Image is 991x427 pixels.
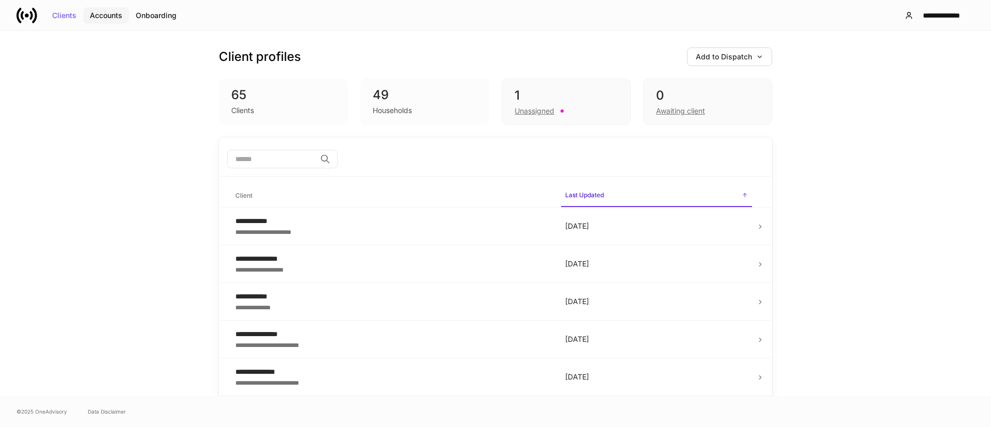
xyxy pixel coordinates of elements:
[565,372,748,382] p: [DATE]
[643,78,772,125] div: 0Awaiting client
[231,185,553,207] span: Client
[515,87,618,104] div: 1
[231,87,335,103] div: 65
[129,7,183,24] button: Onboarding
[136,12,177,19] div: Onboarding
[373,105,412,116] div: Households
[235,191,252,200] h6: Client
[515,106,554,116] div: Unassigned
[502,78,631,125] div: 1Unassigned
[565,334,748,344] p: [DATE]
[83,7,129,24] button: Accounts
[373,87,477,103] div: 49
[561,185,752,207] span: Last Updated
[687,48,772,66] button: Add to Dispatch
[45,7,83,24] button: Clients
[656,87,759,104] div: 0
[565,296,748,307] p: [DATE]
[17,407,67,416] span: © 2025 OneAdvisory
[565,259,748,269] p: [DATE]
[52,12,76,19] div: Clients
[219,49,301,65] h3: Client profiles
[656,106,705,116] div: Awaiting client
[565,221,748,231] p: [DATE]
[90,12,122,19] div: Accounts
[565,190,604,200] h6: Last Updated
[696,53,763,60] div: Add to Dispatch
[231,105,254,116] div: Clients
[88,407,126,416] a: Data Disclaimer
